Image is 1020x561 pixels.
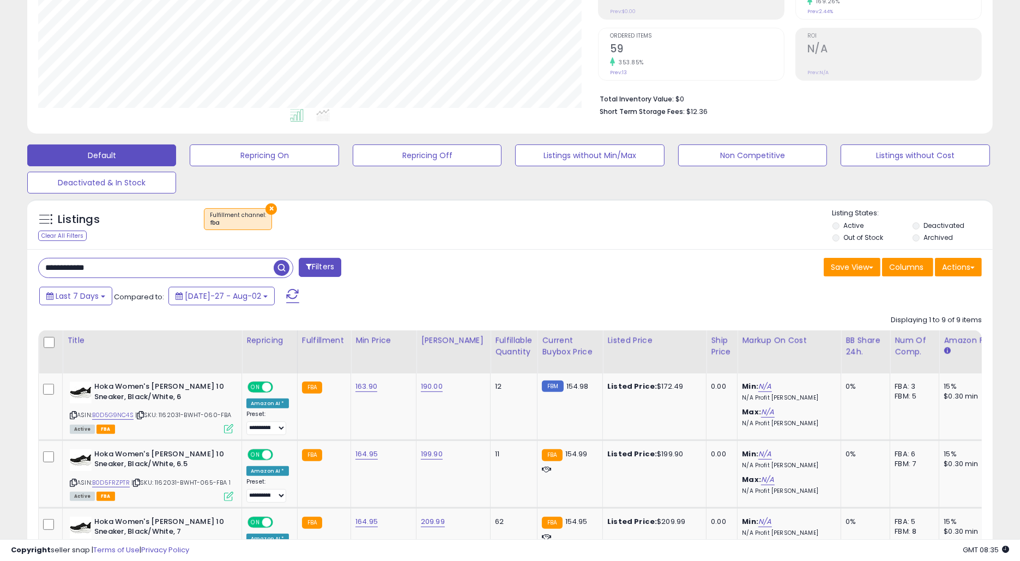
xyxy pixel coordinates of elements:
[607,517,698,527] div: $209.99
[846,335,885,358] div: BB Share 24h.
[27,172,176,194] button: Deactivated & In Stock
[249,517,262,527] span: ON
[246,411,289,435] div: Preset:
[114,292,164,302] span: Compared to:
[302,449,322,461] small: FBA
[70,492,95,501] span: All listings currently available for purchase on Amazon
[895,391,931,401] div: FBM: 5
[742,474,761,485] b: Max:
[355,381,377,392] a: 163.90
[56,291,99,301] span: Last 7 Days
[302,335,346,346] div: Fulfillment
[271,450,289,459] span: OFF
[843,233,883,242] label: Out of Stock
[742,516,758,527] b: Min:
[210,219,266,227] div: fba
[131,478,231,487] span: | SKU: 1162031-BWHT-065-FBA 1
[249,383,262,392] span: ON
[895,382,931,391] div: FBA: 3
[271,517,289,527] span: OFF
[246,466,289,476] div: Amazon AI *
[421,335,486,346] div: [PERSON_NAME]
[742,420,832,427] p: N/A Profit [PERSON_NAME]
[355,516,378,527] a: 164.95
[94,382,227,405] b: Hoka Women's [PERSON_NAME] 10 Sneaker, Black/White, 6
[882,258,933,276] button: Columns
[610,43,784,57] h2: 59
[924,233,953,242] label: Archived
[742,335,836,346] div: Markup on Cost
[96,425,115,434] span: FBA
[421,449,443,460] a: 199.90
[807,8,833,15] small: Prev: 2.44%
[565,516,588,527] span: 154.95
[761,407,774,418] a: N/A
[711,382,729,391] div: 0.00
[27,144,176,166] button: Default
[38,231,87,241] div: Clear All Filters
[302,382,322,394] small: FBA
[92,478,130,487] a: B0D5FRZPTR
[607,381,657,391] b: Listed Price:
[302,517,322,529] small: FBA
[70,449,92,471] img: 31a2Mv03NFL._SL40_.jpg
[246,335,293,346] div: Repricing
[742,487,832,495] p: N/A Profit [PERSON_NAME]
[615,58,644,67] small: 353.85%
[299,258,341,277] button: Filters
[895,335,934,358] div: Num of Comp.
[738,330,841,373] th: The percentage added to the cost of goods (COGS) that forms the calculator for Min & Max prices.
[94,517,227,540] b: Hoka Women's [PERSON_NAME] 10 Sneaker, Black/White, 7
[824,258,880,276] button: Save View
[846,449,882,459] div: 0%
[495,449,529,459] div: 11
[807,69,829,76] small: Prev: N/A
[355,335,412,346] div: Min Price
[607,382,698,391] div: $172.49
[495,517,529,527] div: 62
[565,449,588,459] span: 154.99
[711,449,729,459] div: 0.00
[686,106,708,117] span: $12.36
[355,449,378,460] a: 164.95
[58,212,100,227] h5: Listings
[610,33,784,39] span: Ordered Items
[761,474,774,485] a: N/A
[39,287,112,305] button: Last 7 Days
[92,411,134,420] a: B0D5G9NC4S
[70,382,233,432] div: ASIN:
[542,381,563,392] small: FBM
[542,449,562,461] small: FBA
[600,94,674,104] b: Total Inventory Value:
[515,144,664,166] button: Listings without Min/Max
[185,291,261,301] span: [DATE]-27 - Aug-02
[895,449,931,459] div: FBA: 6
[141,545,189,555] a: Privacy Policy
[924,221,964,230] label: Deactivated
[607,516,657,527] b: Listed Price:
[135,411,232,419] span: | SKU: 1162031-BWHT-060-FBA
[600,107,685,116] b: Short Term Storage Fees:
[11,545,51,555] strong: Copyright
[841,144,989,166] button: Listings without Cost
[246,399,289,408] div: Amazon AI *
[846,382,882,391] div: 0%
[495,382,529,391] div: 12
[807,43,981,57] h2: N/A
[807,33,981,39] span: ROI
[421,381,443,392] a: 190.00
[891,315,982,325] div: Displaying 1 to 9 of 9 items
[742,394,832,402] p: N/A Profit [PERSON_NAME]
[832,208,993,219] p: Listing States:
[11,545,189,556] div: seller snap | |
[758,449,771,460] a: N/A
[210,211,266,227] span: Fulfillment channel :
[249,450,262,459] span: ON
[421,516,445,527] a: 209.99
[678,144,827,166] button: Non Competitive
[353,144,502,166] button: Repricing Off
[742,407,761,417] b: Max:
[265,203,277,215] button: ×
[758,516,771,527] a: N/A
[93,545,140,555] a: Terms of Use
